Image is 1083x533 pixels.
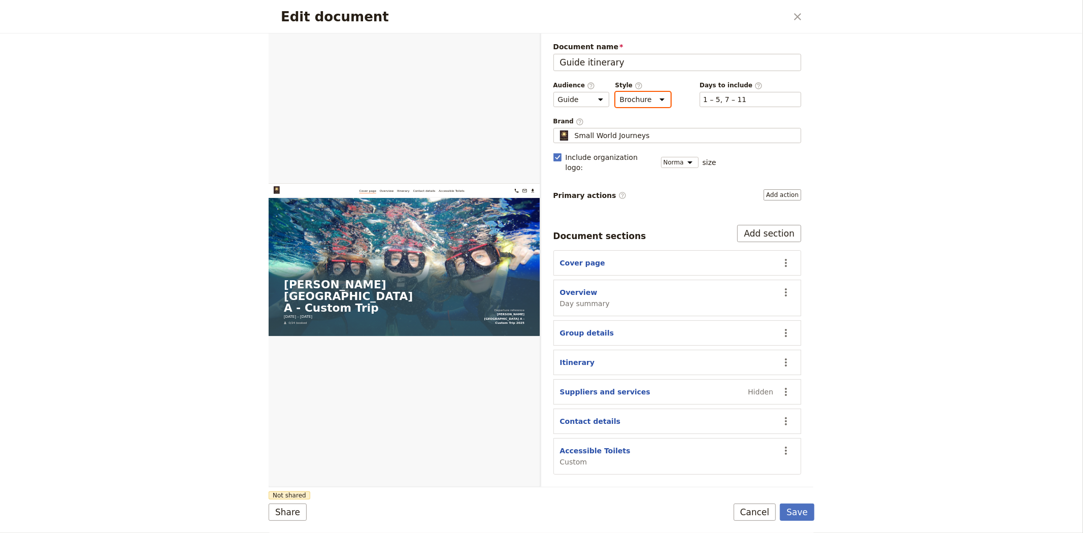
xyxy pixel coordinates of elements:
span: Not shared [269,491,310,499]
span: Hidden [748,387,773,397]
span: Days to include [700,81,801,90]
button: Cancel [734,504,776,521]
img: Small World Journeys logo [12,6,101,24]
select: Style​ [615,92,671,107]
button: Download pdf [625,8,642,25]
a: Overview [266,10,300,23]
span: Small World Journeys [575,130,650,141]
button: Primary actions​ [764,189,801,201]
a: groups@smallworldjourneys.com.au [605,8,622,25]
div: Document sections [553,230,646,242]
input: Document name [553,54,802,71]
button: Actions [777,383,795,401]
span: ​ [618,191,627,199]
div: [PERSON_NAME][GEOGRAPHIC_DATA] A -​ Custom Trip 2025 [485,298,613,339]
span: ​ [754,82,763,89]
span: Style [615,81,671,90]
span: Document name [553,42,802,52]
span: Brand [553,117,802,126]
span: size [703,157,716,168]
select: size [661,157,699,168]
button: Cover page [560,258,605,268]
a: Contact details [346,10,400,23]
button: Actions [777,442,795,459]
span: ​ [576,118,584,125]
button: Actions [777,284,795,301]
button: 07 4054 6693 [586,8,603,25]
button: Add section [737,225,801,242]
span: Audience [553,81,609,90]
a: Cover page [217,10,258,23]
h1: [PERSON_NAME][GEOGRAPHIC_DATA] A - Custom Trip [37,227,469,312]
span: [DATE] – [DATE] [37,312,105,324]
span: 0/24 booked [48,328,92,339]
button: Contact details [560,416,620,426]
button: Overview [560,287,598,297]
button: Suppliers and services [560,387,650,397]
span: ​ [587,82,595,89]
button: Actions [777,413,795,430]
img: Profile [558,130,571,141]
button: Save [780,504,814,521]
span: Custom [560,457,631,467]
span: Departure reference [485,298,613,308]
button: Group details [560,328,614,338]
button: Share [269,504,307,521]
button: Close dialog [789,8,806,25]
a: Accessible Toilets [408,10,470,23]
span: ​ [635,82,643,89]
button: Actions [777,324,795,342]
select: Audience​ [553,92,609,107]
button: Actions [777,354,795,371]
button: Days to include​Clear input [703,94,746,105]
h2: Edit document [281,9,787,24]
span: Include organization logo : [566,152,655,173]
a: Itinerary [308,10,338,23]
span: Day summary [560,298,610,309]
button: Actions [777,254,795,272]
button: Accessible Toilets [560,446,631,456]
button: Itinerary [560,357,595,368]
span: Primary actions [553,190,627,201]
